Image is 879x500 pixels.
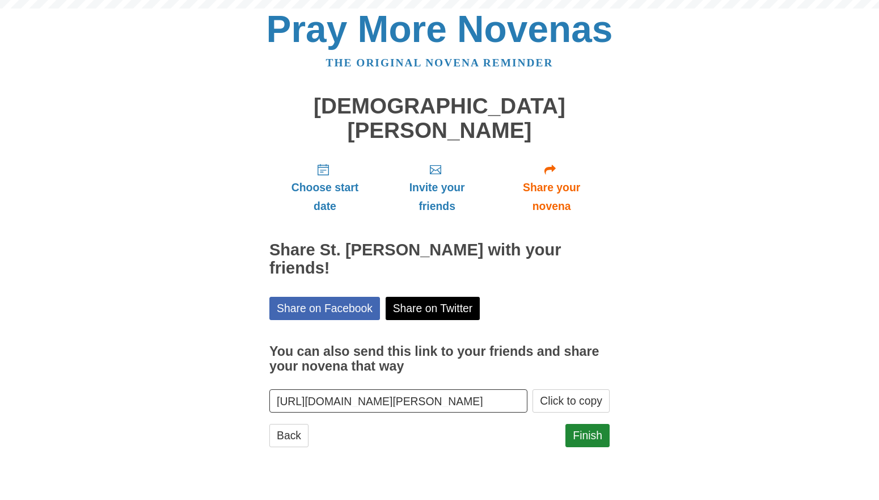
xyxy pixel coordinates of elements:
a: Pray More Novenas [267,8,613,50]
h3: You can also send this link to your friends and share your novena that way [269,344,610,373]
span: Share your novena [505,178,598,216]
a: Invite your friends [381,154,493,221]
span: Choose start date [281,178,369,216]
h2: Share St. [PERSON_NAME] with your friends! [269,241,610,278]
a: Back [269,424,309,447]
span: Invite your friends [392,178,482,216]
button: Click to copy [533,389,610,413]
h1: [DEMOGRAPHIC_DATA][PERSON_NAME] [269,94,610,142]
a: Share on Twitter [386,297,480,320]
a: The original novena reminder [326,57,553,69]
a: Finish [565,424,610,447]
a: Share your novena [493,154,610,221]
a: Share on Facebook [269,297,380,320]
a: Choose start date [269,154,381,221]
